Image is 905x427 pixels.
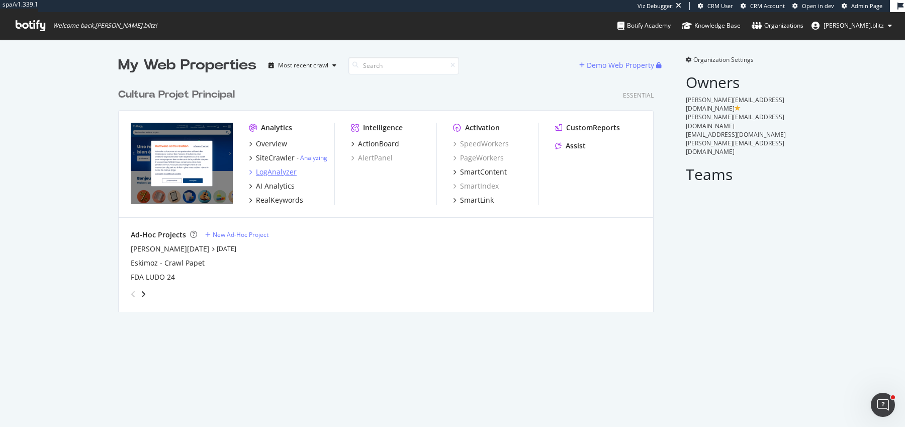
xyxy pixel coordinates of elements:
a: AlertPanel [351,153,393,163]
a: Open in dev [792,2,834,10]
h2: Teams [686,166,787,183]
span: CRM User [707,2,733,10]
div: grid [118,75,662,312]
a: ActionBoard [351,139,399,149]
div: Knowledge Base [682,21,741,31]
div: New Ad-Hoc Project [213,230,268,239]
a: Analyzing [300,153,327,162]
a: Botify Academy [617,12,671,39]
a: CRM Account [741,2,785,10]
button: Demo Web Property [579,57,656,73]
div: Analytics [261,123,292,133]
div: CustomReports [566,123,620,133]
a: SpeedWorkers [453,139,509,149]
a: Demo Web Property [579,61,656,69]
span: alexandre.blitz [824,21,884,30]
div: - [297,153,327,162]
a: SmartIndex [453,181,499,191]
iframe: Intercom live chat [871,393,895,417]
div: Organizations [752,21,803,31]
div: Cultura Projet Principal [118,88,235,102]
div: SmartContent [460,167,507,177]
div: LogAnalyzer [256,167,297,177]
input: Search [348,57,459,74]
a: Assist [555,141,586,151]
a: [DATE] [217,244,236,253]
a: SmartLink [453,195,494,205]
span: [PERSON_NAME][EMAIL_ADDRESS][DOMAIN_NAME] [686,139,784,156]
div: Botify Academy [617,21,671,31]
div: Overview [256,139,287,149]
div: SmartLink [460,195,494,205]
a: Overview [249,139,287,149]
div: Viz Debugger: [638,2,674,10]
div: Intelligence [363,123,403,133]
div: RealKeywords [256,195,303,205]
a: Cultura Projet Principal [118,88,239,102]
div: My Web Properties [118,55,256,75]
div: Most recent crawl [278,62,328,68]
span: CRM Account [750,2,785,10]
div: SiteCrawler [256,153,295,163]
button: [PERSON_NAME].blitz [803,18,900,34]
a: FDA LUDO 24 [131,272,175,282]
a: Knowledge Base [682,12,741,39]
a: CustomReports [555,123,620,133]
a: PageWorkers [453,153,504,163]
div: Demo Web Property [587,60,654,70]
span: Open in dev [802,2,834,10]
a: AI Analytics [249,181,295,191]
span: Organization Settings [693,55,754,64]
a: SmartContent [453,167,507,177]
a: SiteCrawler- Analyzing [249,153,327,163]
span: [PERSON_NAME][EMAIL_ADDRESS][DOMAIN_NAME] [686,96,784,113]
a: Eskimoz - Crawl Papet [131,258,205,268]
h2: Owners [686,74,787,91]
a: New Ad-Hoc Project [205,230,268,239]
button: Most recent crawl [264,57,340,73]
span: Welcome back, [PERSON_NAME].blitz ! [53,22,157,30]
a: [PERSON_NAME][DATE] [131,244,210,254]
div: Ad-Hoc Projects [131,230,186,240]
div: ActionBoard [358,139,399,149]
div: AI Analytics [256,181,295,191]
a: LogAnalyzer [249,167,297,177]
a: Organizations [752,12,803,39]
div: angle-left [127,286,140,302]
img: cultura.com [131,123,233,204]
a: Admin Page [842,2,882,10]
span: [PERSON_NAME][EMAIL_ADDRESS][DOMAIN_NAME] [686,113,784,130]
span: [EMAIL_ADDRESS][DOMAIN_NAME] [686,130,786,139]
a: CRM User [698,2,733,10]
a: RealKeywords [249,195,303,205]
div: angle-right [140,289,147,299]
span: Admin Page [851,2,882,10]
div: Assist [566,141,586,151]
div: Activation [465,123,500,133]
div: Essential [623,91,654,100]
